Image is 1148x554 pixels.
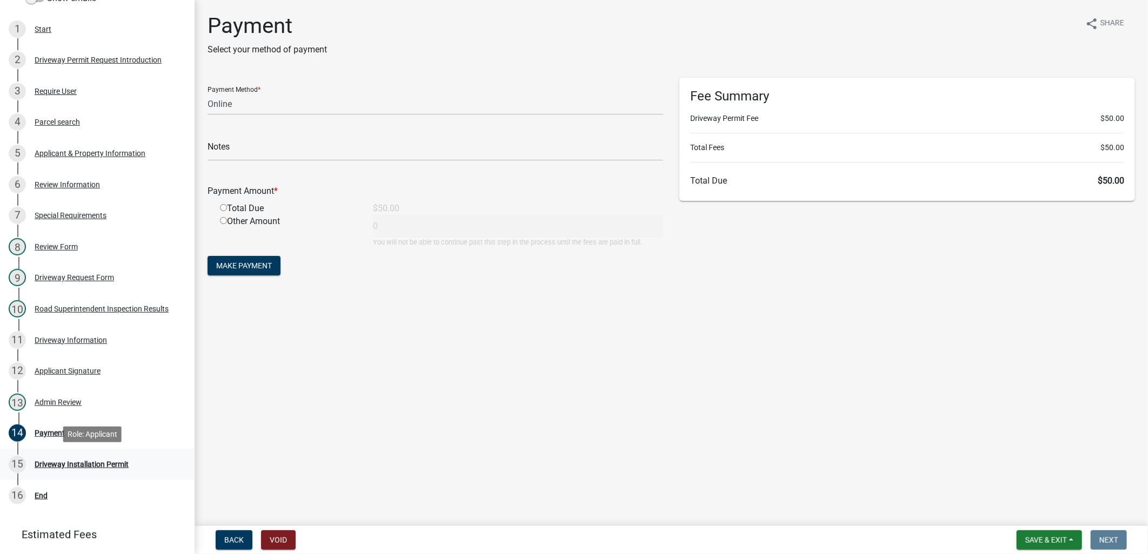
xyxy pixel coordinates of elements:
div: 8 [9,238,26,255]
div: 7 [9,207,26,224]
div: Review Form [35,243,78,251]
span: Next [1099,536,1118,544]
h6: Fee Summary [690,89,1124,104]
span: $50.00 [1098,175,1124,186]
span: Share [1100,17,1124,30]
div: Require User [35,87,77,95]
div: Payment Amount [199,185,671,198]
span: Make Payment [216,261,272,270]
div: 3 [9,83,26,100]
div: 13 [9,394,26,411]
div: Driveway Permit Request Introduction [35,56,162,64]
div: 9 [9,269,26,286]
span: Back [224,536,244,544]
div: Review Information [35,181,100,188]
div: Start [35,25,51,33]
div: 2 [9,51,26,69]
div: Driveway Request Form [35,274,114,281]
div: Role: Applicant [63,426,122,442]
div: Driveway Installation Permit [35,461,129,468]
div: Special Requirements [35,212,106,219]
p: Select your method of payment [208,43,327,56]
div: Payment [35,429,65,437]
div: Road Superintendent Inspection Results [35,305,169,313]
div: 14 [9,424,26,442]
h6: Total Due [690,175,1124,186]
div: 16 [9,487,26,504]
div: Total Due [212,202,365,215]
div: Driveway Information [35,336,107,344]
div: Applicant Signature [35,367,101,375]
div: 6 [9,176,26,193]
span: Save & Exit [1025,536,1067,544]
a: Estimated Fees [9,524,177,545]
button: Save & Exit [1017,530,1082,550]
h1: Payment [208,13,327,39]
div: 15 [9,456,26,473]
div: 10 [9,300,26,317]
div: Applicant & Property Information [35,150,145,157]
button: Make Payment [208,256,281,275]
div: 4 [9,113,26,131]
div: Admin Review [35,398,82,406]
div: Other Amount [212,215,365,247]
span: $50.00 [1100,113,1124,124]
i: share [1085,17,1098,30]
button: shareShare [1077,13,1133,34]
div: 11 [9,332,26,349]
li: Total Fees [690,142,1124,153]
button: Back [216,530,252,550]
div: Parcel search [35,118,80,126]
div: 1 [9,21,26,38]
div: End [35,492,48,499]
button: Next [1091,530,1127,550]
button: Void [261,530,296,550]
li: Driveway Permit Fee [690,113,1124,124]
div: 12 [9,362,26,380]
span: $50.00 [1100,142,1124,153]
div: 5 [9,145,26,162]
